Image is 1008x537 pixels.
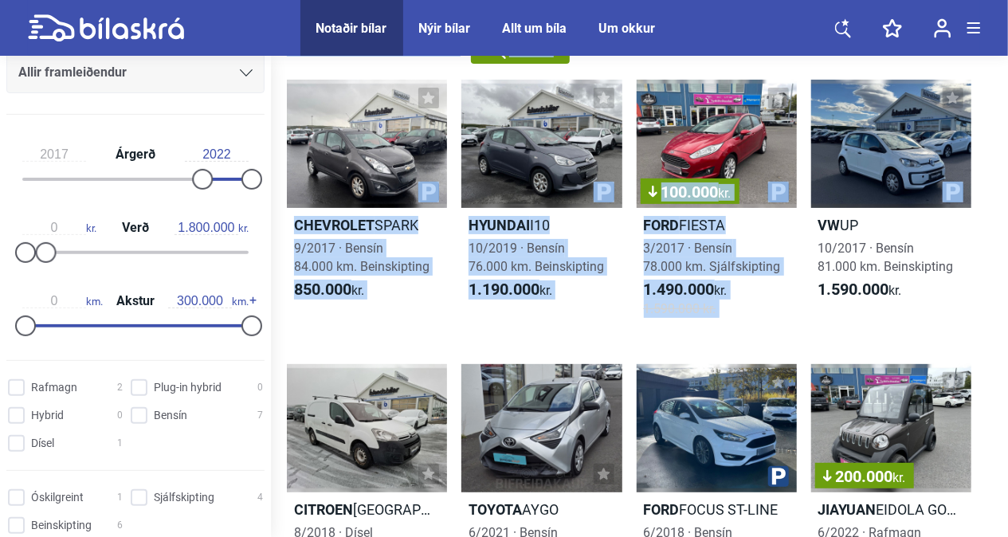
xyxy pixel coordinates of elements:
[768,182,789,202] img: parking.png
[154,407,187,424] span: Bensín
[644,300,716,318] span: 1.590.000 kr.
[154,489,214,506] span: Sjálfskipting
[31,489,84,506] span: Óskilgreint
[118,221,153,234] span: Verð
[818,280,889,299] b: 1.590.000
[112,295,159,308] span: Akstur
[469,241,604,274] span: 10/2019 · Bensín 76.000 km. Beinskipting
[418,182,439,202] img: parking.png
[943,182,963,202] img: parking.png
[294,501,353,518] b: Citroen
[469,501,522,518] b: Toyota
[294,280,364,300] span: kr.
[811,80,971,332] a: VWUP10/2017 · Bensín81.000 km. Beinskipting1.590.000kr.
[287,500,447,519] h2: [GEOGRAPHIC_DATA]
[503,21,567,36] a: Allt um bíla
[419,21,471,36] a: Nýir bílar
[893,470,906,485] span: kr.
[294,217,375,233] b: Chevrolet
[469,280,552,300] span: kr.
[719,186,731,201] span: kr.
[316,21,387,36] a: Notaðir bílar
[117,435,123,452] span: 1
[644,241,781,274] span: 3/2017 · Bensín 78.000 km. Sjálfskipting
[117,379,123,396] span: 2
[117,517,123,534] span: 6
[31,379,77,396] span: Rafmagn
[31,435,54,452] span: Dísel
[18,61,127,84] span: Allir framleiðendur
[257,407,263,424] span: 7
[818,217,841,233] b: VW
[644,501,680,518] b: Ford
[934,18,951,38] img: user-login.svg
[257,489,263,506] span: 4
[257,379,263,396] span: 0
[294,280,351,299] b: 850.000
[811,216,971,234] h2: UP
[154,379,222,396] span: Plug-in hybrid
[461,216,622,234] h2: I10
[31,407,64,424] span: Hybrid
[644,280,715,299] b: 1.490.000
[637,216,797,234] h2: FIESTA
[644,280,728,300] span: kr.
[811,500,971,519] h2: EIDOLA GOLFBÍLL
[31,517,92,534] span: Beinskipting
[649,184,731,200] span: 100.000
[168,294,249,308] span: km.
[823,468,906,484] span: 200.000
[818,241,954,274] span: 10/2017 · Bensín 81.000 km. Beinskipting
[112,148,159,161] span: Árgerð
[637,500,797,519] h2: FOCUS ST-LINE
[287,80,447,332] a: ChevroletSPARK9/2017 · Bensín84.000 km. Beinskipting850.000kr.
[22,294,103,308] span: km.
[469,217,530,233] b: Hyundai
[768,466,789,487] img: parking.png
[117,489,123,506] span: 1
[644,217,680,233] b: Ford
[818,280,902,300] span: kr.
[461,80,622,332] a: HyundaiI1010/2019 · Bensín76.000 km. Beinskipting1.190.000kr.
[594,182,614,202] img: parking.png
[287,216,447,234] h2: SPARK
[461,500,622,519] h2: AYGO
[22,221,96,235] span: kr.
[599,21,656,36] a: Um okkur
[818,501,877,518] b: JIAYUAN
[637,80,797,332] a: 100.000kr.FordFIESTA3/2017 · Bensín78.000 km. Sjálfskipting1.490.000kr.1.590.000 kr.
[117,407,123,424] span: 0
[175,221,249,235] span: kr.
[294,241,429,274] span: 9/2017 · Bensín 84.000 km. Beinskipting
[469,280,539,299] b: 1.190.000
